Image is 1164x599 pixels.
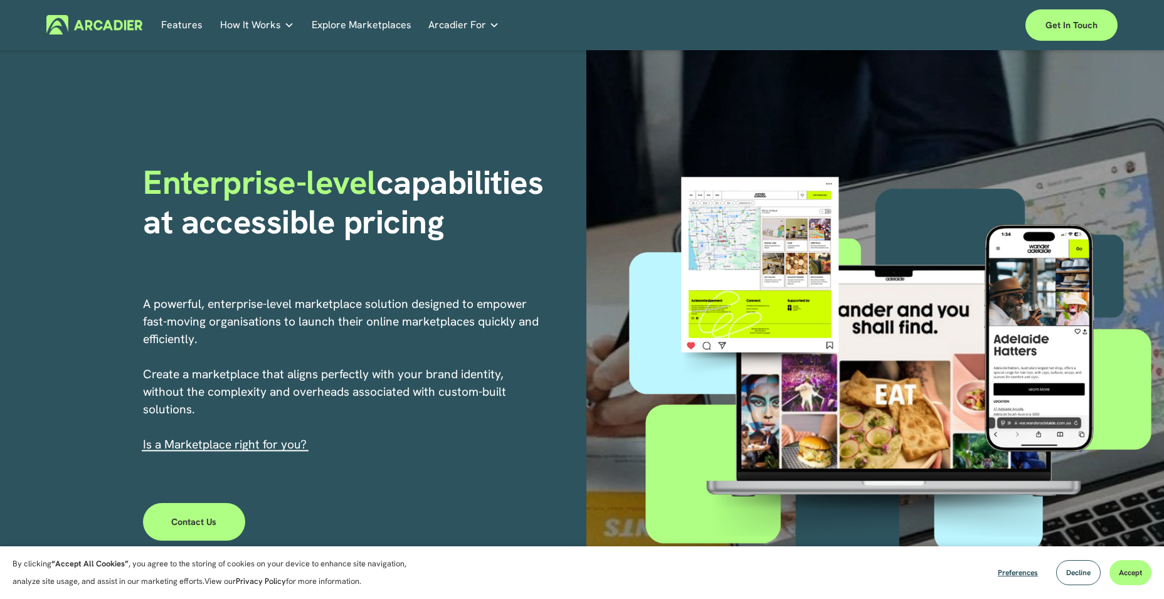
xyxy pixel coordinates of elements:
[46,15,142,34] img: Arcadier
[1025,9,1118,41] a: Get in touch
[51,558,129,569] strong: “Accept All Cookies”
[236,576,286,586] a: Privacy Policy
[146,437,307,452] a: s a Marketplace right for you?
[143,161,552,243] strong: capabilities at accessible pricing
[988,560,1047,585] button: Preferences
[143,503,245,541] a: Contact Us
[13,555,420,590] p: By clicking , you agree to the storing of cookies on your device to enhance site navigation, anal...
[161,15,203,34] a: Features
[143,437,307,452] span: I
[1056,560,1101,585] button: Decline
[1101,539,1164,599] iframe: Chat Widget
[143,295,541,453] p: A powerful, enterprise-level marketplace solution designed to empower fast-moving organisations t...
[312,15,411,34] a: Explore Marketplaces
[428,15,499,34] a: folder dropdown
[220,16,281,34] span: How It Works
[1066,568,1091,578] span: Decline
[143,161,376,204] span: Enterprise-level
[220,15,294,34] a: folder dropdown
[428,16,486,34] span: Arcadier For
[998,568,1038,578] span: Preferences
